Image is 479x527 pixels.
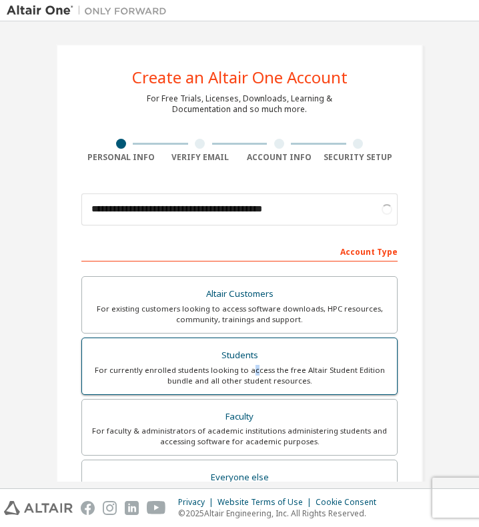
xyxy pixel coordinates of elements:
[90,426,389,447] div: For faculty & administrators of academic institutions administering students and accessing softwa...
[319,152,398,163] div: Security Setup
[217,497,316,508] div: Website Terms of Use
[125,501,139,515] img: linkedin.svg
[81,240,398,261] div: Account Type
[316,497,384,508] div: Cookie Consent
[178,497,217,508] div: Privacy
[103,501,117,515] img: instagram.svg
[147,93,332,115] div: For Free Trials, Licenses, Downloads, Learning & Documentation and so much more.
[4,501,73,515] img: altair_logo.svg
[7,4,173,17] img: Altair One
[90,346,389,365] div: Students
[132,69,348,85] div: Create an Altair One Account
[90,285,389,304] div: Altair Customers
[81,501,95,515] img: facebook.svg
[90,365,389,386] div: For currently enrolled students looking to access the free Altair Student Edition bundle and all ...
[90,468,389,487] div: Everyone else
[90,408,389,426] div: Faculty
[147,501,166,515] img: youtube.svg
[161,152,240,163] div: Verify Email
[178,508,384,519] p: © 2025 Altair Engineering, Inc. All Rights Reserved.
[239,152,319,163] div: Account Info
[90,304,389,325] div: For existing customers looking to access software downloads, HPC resources, community, trainings ...
[81,152,161,163] div: Personal Info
